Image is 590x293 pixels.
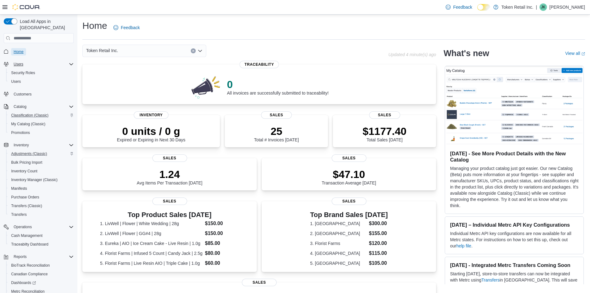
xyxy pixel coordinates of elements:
button: Open list of options [198,48,203,53]
dt: 4. [GEOGRAPHIC_DATA] [310,250,366,256]
span: Reports [14,254,27,259]
dd: $300.00 [369,220,388,227]
a: BioTrack Reconciliation [9,262,52,269]
button: Operations [1,223,76,231]
p: [PERSON_NAME] [549,3,585,11]
p: Updated 4 minute(s) ago [388,52,436,57]
div: All invoices are successfully submitted to traceability! [227,78,329,95]
span: Dashboards [11,280,36,285]
span: Traceability [240,61,279,68]
span: Catalog [14,104,26,109]
span: Operations [14,224,32,229]
button: Customers [1,90,76,99]
button: Cash Management [6,231,76,240]
button: Inventory [11,141,31,149]
dd: $60.00 [205,260,239,267]
a: Canadian Compliance [9,270,50,278]
button: Users [11,60,26,68]
a: Dashboards [6,278,76,287]
span: Reports [11,253,74,260]
button: Users [6,77,76,86]
img: Cova [12,4,40,10]
a: Inventory Manager (Classic) [9,176,60,184]
a: Transfers [9,211,29,218]
h2: What's new [444,48,489,58]
a: Dashboards [9,279,38,286]
span: Feedback [453,4,472,10]
span: Customers [11,90,74,98]
p: 0 units / 0 g [117,125,186,137]
a: Transfers (Classic) [9,202,45,210]
span: My Catalog (Classic) [11,122,46,127]
span: Purchase Orders [11,195,39,200]
span: Cash Management [9,232,74,239]
p: Managing your product catalog just got easier. Our new Catalog (Beta) puts more information at yo... [450,165,579,209]
svg: External link [581,52,585,56]
span: Purchase Orders [9,193,74,201]
div: Jamie Kaye [540,3,547,11]
span: Inventory [134,111,168,119]
img: 0 [190,74,222,99]
button: Transfers (Classic) [6,202,76,210]
span: Home [11,47,74,55]
span: BioTrack Reconciliation [9,262,74,269]
dd: $150.00 [205,220,239,227]
h3: Top Product Sales [DATE] [100,211,239,219]
a: Traceabilty Dashboard [9,241,51,248]
span: Security Roles [11,70,35,75]
span: Sales [332,198,366,205]
div: Expired or Expiring in Next 30 Days [117,125,186,142]
span: Users [14,62,23,67]
a: Manifests [9,185,29,192]
span: Classification (Classic) [11,113,49,118]
span: Classification (Classic) [9,112,74,119]
span: Catalog [11,103,74,110]
a: View allExternal link [565,51,585,56]
a: Feedback [443,1,474,13]
a: Classification (Classic) [9,112,51,119]
button: BioTrack Reconciliation [6,261,76,270]
span: My Catalog (Classic) [9,120,74,128]
span: Manifests [9,185,74,192]
button: Home [1,47,76,56]
p: $1177.40 [363,125,407,137]
button: Inventory Manager (Classic) [6,175,76,184]
dt: 1. [GEOGRAPHIC_DATA] [310,220,366,227]
span: Sales [152,154,187,162]
span: Sales [332,154,366,162]
span: Operations [11,223,74,231]
button: Inventory Count [6,167,76,175]
span: Promotions [9,129,74,136]
button: Canadian Compliance [6,270,76,278]
button: Inventory [1,141,76,149]
input: Dark Mode [477,4,490,11]
a: Promotions [9,129,33,136]
h3: [DATE] - Integrated Metrc Transfers Coming Soon [450,262,579,268]
div: Transaction Average [DATE] [322,168,376,185]
button: Reports [11,253,29,260]
div: Total Sales [DATE] [363,125,407,142]
p: 1.24 [137,168,203,180]
a: My Catalog (Classic) [9,120,48,128]
a: help file [456,243,471,248]
span: Inventory [11,141,74,149]
button: Transfers [6,210,76,219]
span: Bulk Pricing Import [9,159,74,166]
button: Promotions [6,128,76,137]
a: Inventory Count [9,167,40,175]
dt: 3. Eureka | AIO | Ice Cream Cake - Live Resin | 1.0g [100,240,203,246]
button: Purchase Orders [6,193,76,202]
span: Traceabilty Dashboard [11,242,48,247]
span: Manifests [11,186,27,191]
a: Customers [11,91,34,98]
span: Promotions [11,130,30,135]
span: Canadian Compliance [9,270,74,278]
h1: Home [82,20,107,32]
div: Avg Items Per Transaction [DATE] [137,168,203,185]
a: Home [11,48,26,55]
button: Security Roles [6,69,76,77]
dt: 4. Florist Farms | Infused 5 Count | Candy Jack | 2.5g [100,250,203,256]
a: Feedback [111,21,142,34]
span: Traceabilty Dashboard [9,241,74,248]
